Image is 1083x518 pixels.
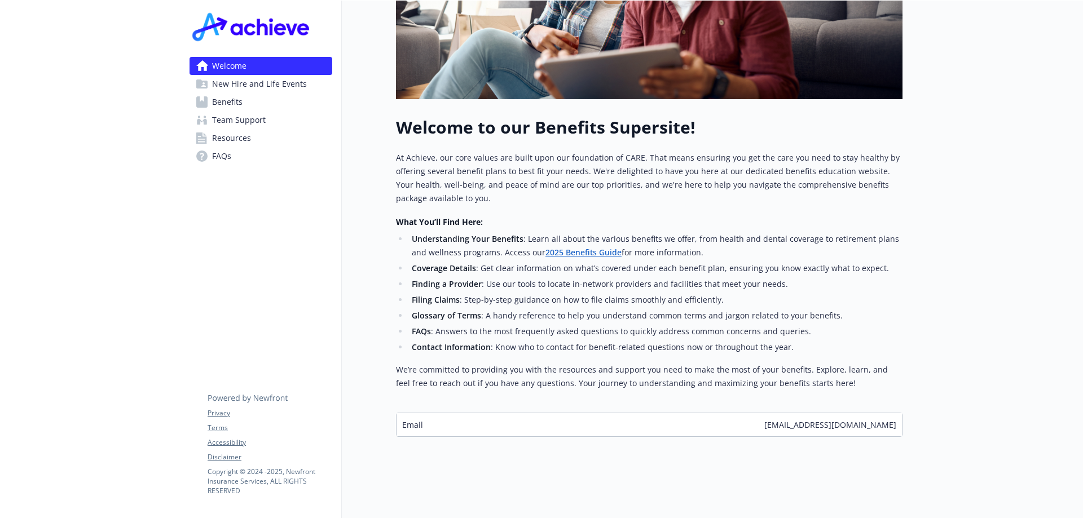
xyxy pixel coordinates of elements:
[408,293,902,307] li: : Step-by-step guidance on how to file claims smoothly and efficiently.
[190,75,332,93] a: New Hire and Life Events
[764,419,896,431] span: [EMAIL_ADDRESS][DOMAIN_NAME]
[396,216,483,227] strong: What You’ll Find Here:
[396,117,902,138] h1: Welcome to our Benefits Supersite!
[412,263,476,273] strong: Coverage Details
[408,325,902,338] li: : Answers to the most frequently asked questions to quickly address common concerns and queries.
[208,408,332,418] a: Privacy
[190,57,332,75] a: Welcome
[212,111,266,129] span: Team Support
[408,232,902,259] li: : Learn all about the various benefits we offer, from health and dental coverage to retirement pl...
[412,294,460,305] strong: Filing Claims
[208,467,332,495] p: Copyright © 2024 - 2025 , Newfront Insurance Services, ALL RIGHTS RESERVED
[208,437,332,448] a: Accessibility
[212,75,307,93] span: New Hire and Life Events
[208,423,332,433] a: Terms
[412,310,481,321] strong: Glossary of Terms
[190,147,332,165] a: FAQs
[190,93,332,111] a: Benefits
[408,277,902,291] li: : Use our tools to locate in-network providers and facilities that meet your needs.
[408,262,902,275] li: : Get clear information on what’s covered under each benefit plan, ensuring you know exactly what...
[412,342,491,352] strong: Contact Information
[396,151,902,205] p: At Achieve, our core values are built upon our foundation of CARE. That means ensuring you get th...
[412,278,482,289] strong: Finding a Provider
[190,111,332,129] a: Team Support
[412,233,523,244] strong: Understanding Your Benefits
[190,129,332,147] a: Resources
[408,340,902,354] li: : Know who to contact for benefit-related questions now or throughout the year.
[212,57,246,75] span: Welcome
[412,326,431,337] strong: FAQs
[212,147,231,165] span: FAQs
[212,129,251,147] span: Resources
[396,363,902,390] p: We’re committed to providing you with the resources and support you need to make the most of your...
[208,452,332,462] a: Disclaimer
[545,247,622,258] a: 2025 Benefits Guide
[402,419,423,431] span: Email
[212,93,243,111] span: Benefits
[408,309,902,322] li: : A handy reference to help you understand common terms and jargon related to your benefits.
